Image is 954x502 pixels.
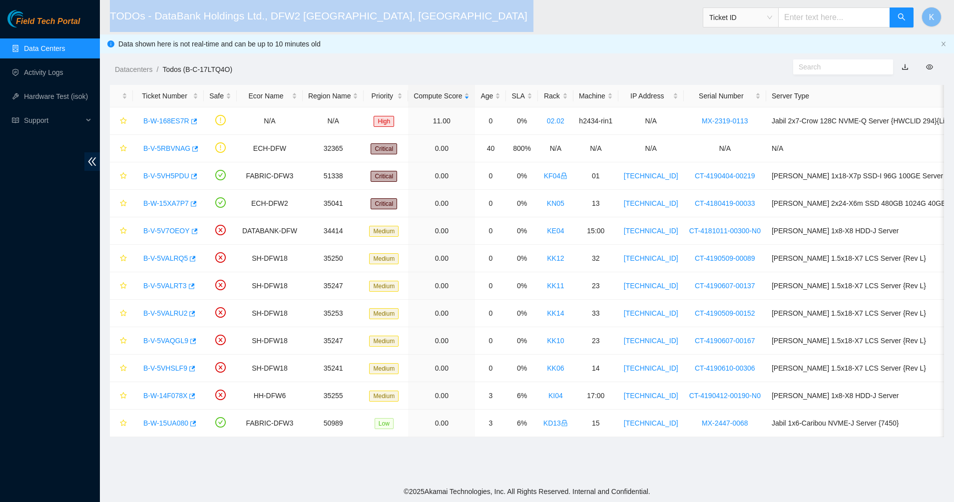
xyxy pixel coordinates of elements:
span: star [120,310,127,318]
td: 0.00 [408,327,475,355]
button: K [922,7,942,27]
a: B-V-5VAQGL9 [143,337,188,345]
td: 0 [475,245,506,272]
button: download [894,59,916,75]
span: eye [926,63,933,70]
span: star [120,117,127,125]
td: 0.00 [408,217,475,245]
td: N/A [618,107,684,135]
span: High [374,116,394,127]
td: 0% [506,355,537,382]
span: Field Tech Portal [16,17,80,26]
td: 3 [475,382,506,410]
td: 0 [475,107,506,135]
td: 32 [573,245,618,272]
input: Search [799,61,880,72]
a: B-V-5VHSLF9 [143,364,187,372]
button: star [115,168,127,184]
td: DATABANK-DFW [237,217,303,245]
button: star [115,113,127,129]
button: star [115,140,127,156]
td: 0.00 [408,355,475,382]
td: 0.00 [408,300,475,327]
span: star [120,420,127,428]
button: star [115,195,127,211]
span: close-circle [215,225,226,235]
span: check-circle [215,197,226,208]
td: 0.00 [408,162,475,190]
td: 35241 [303,355,364,382]
button: search [890,7,914,27]
td: 50989 [303,410,364,437]
span: double-left [84,152,100,171]
button: star [115,305,127,321]
button: star [115,223,127,239]
td: ECH-DFW2 [237,190,303,217]
td: 0 [475,355,506,382]
td: HH-DFW6 [237,382,303,410]
span: close-circle [215,307,226,318]
td: SH-DFW18 [237,245,303,272]
td: ECH-DFW [237,135,303,162]
a: [TECHNICAL_ID] [624,337,678,345]
span: Medium [369,363,399,374]
td: 17:00 [573,382,618,410]
a: Data Centers [24,44,65,52]
span: close-circle [215,280,226,290]
td: 35255 [303,382,364,410]
a: B-W-14F078X [143,392,187,400]
td: 0% [506,272,537,300]
td: SH-DFW18 [237,355,303,382]
span: Critical [371,171,397,182]
a: [TECHNICAL_ID] [624,419,678,427]
a: Hardware Test (isok) [24,92,88,100]
span: search [898,13,906,22]
span: star [120,365,127,373]
td: 15 [573,410,618,437]
button: star [115,360,127,376]
td: 3 [475,410,506,437]
a: KK10 [547,337,564,345]
td: 35253 [303,300,364,327]
a: CT-4181011-00300-N0 [689,227,761,235]
td: 6% [506,410,537,437]
td: N/A [684,135,766,162]
button: star [115,250,127,266]
span: close [941,41,947,47]
span: exclamation-circle [215,115,226,125]
a: B-V-5V7OEOY [143,227,190,235]
button: star [115,415,127,431]
td: 0% [506,327,537,355]
td: 0% [506,245,537,272]
td: 0 [475,327,506,355]
input: Enter text here... [778,7,890,27]
a: CT-4180419-00033 [695,199,755,207]
td: 01 [573,162,618,190]
a: CT-4190509-00152 [695,309,755,317]
td: 23 [573,272,618,300]
a: CT-4190607-00137 [695,282,755,290]
td: 0.00 [408,245,475,272]
span: Critical [371,143,397,154]
td: 35247 [303,272,364,300]
a: KK06 [547,364,564,372]
span: Medium [369,336,399,347]
a: B-V-5VALRT3 [143,282,187,290]
a: B-V-5VH5PDU [143,172,189,180]
td: N/A [237,107,303,135]
span: Medium [369,281,399,292]
td: 23 [573,327,618,355]
td: 35247 [303,327,364,355]
span: star [120,392,127,400]
a: [TECHNICAL_ID] [624,172,678,180]
span: star [120,200,127,208]
a: Todos (B-C-17LTQ4O) [162,65,232,73]
button: star [115,333,127,349]
button: star [115,388,127,404]
span: / [156,65,158,73]
td: FABRIC-DFW3 [237,410,303,437]
a: CT-4190412-00190-N0 [689,392,761,400]
a: CT-4190610-00306 [695,364,755,372]
a: download [902,63,909,71]
td: N/A [303,107,364,135]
